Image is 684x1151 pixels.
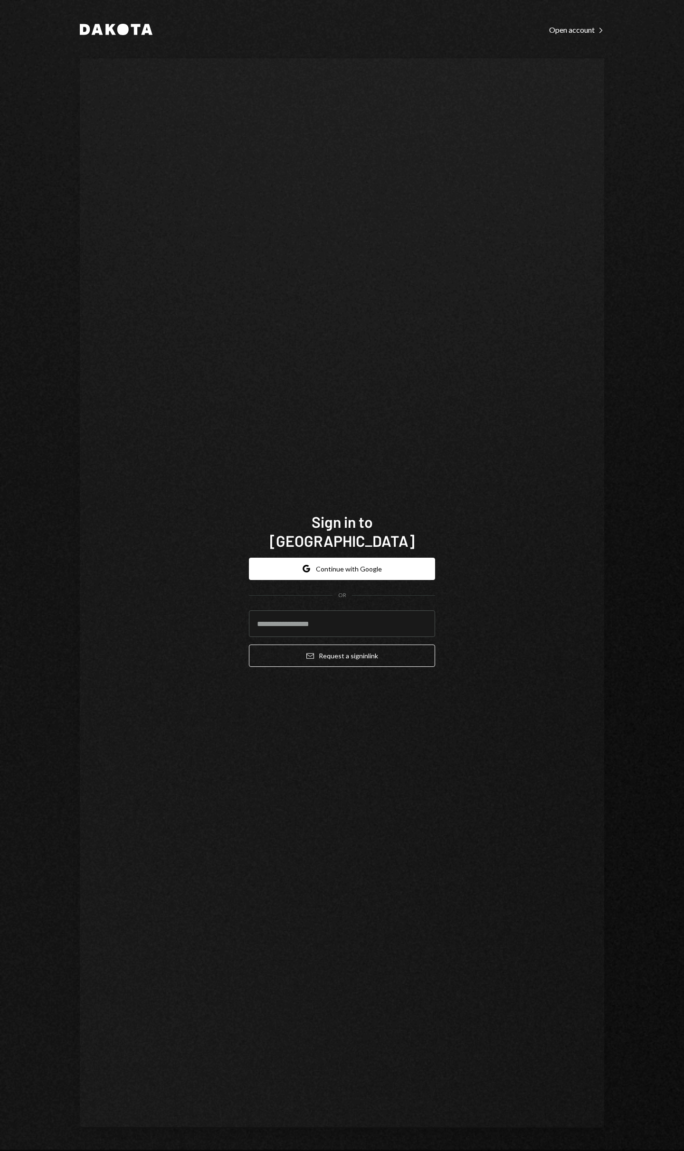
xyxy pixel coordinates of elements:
[549,24,604,35] a: Open account
[549,25,604,35] div: Open account
[249,558,435,580] button: Continue with Google
[249,645,435,667] button: Request a signinlink
[338,591,346,599] div: OR
[249,512,435,550] h1: Sign in to [GEOGRAPHIC_DATA]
